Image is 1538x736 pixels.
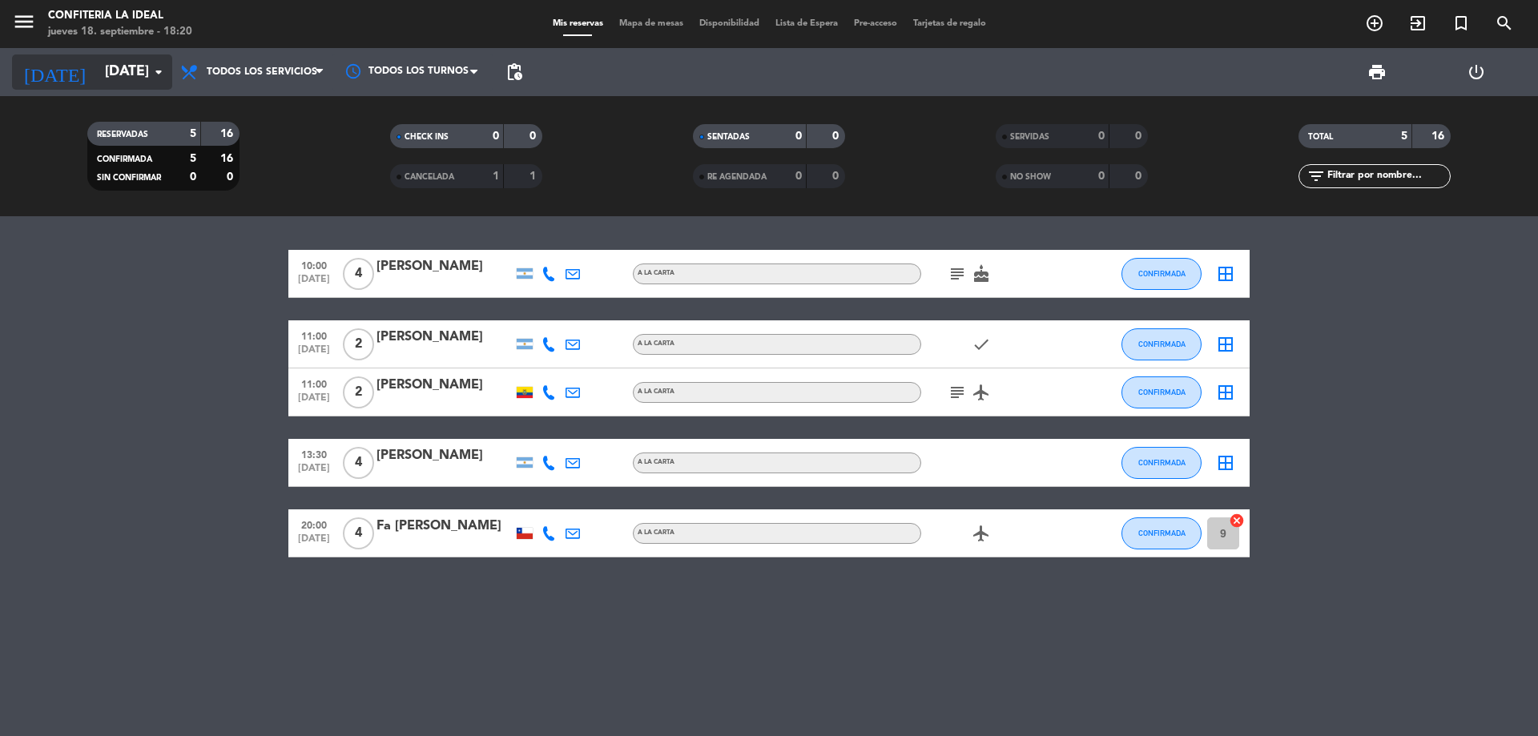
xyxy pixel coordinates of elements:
[294,463,334,481] span: [DATE]
[638,459,674,465] span: A LA CARTA
[294,344,334,363] span: [DATE]
[1353,10,1396,37] span: RESERVAR MESA
[294,444,334,463] span: 13:30
[376,327,513,348] div: [PERSON_NAME]
[190,153,196,164] strong: 5
[1135,131,1145,142] strong: 0
[1483,10,1526,37] span: BUSCAR
[220,128,236,139] strong: 16
[972,335,991,354] i: check
[493,171,499,182] strong: 1
[1401,131,1407,142] strong: 5
[1308,133,1333,141] span: TOTAL
[1306,167,1326,186] i: filter_list
[638,340,674,347] span: A LA CARTA
[707,133,750,141] span: SENTADAS
[343,328,374,360] span: 2
[905,19,994,28] span: Tarjetas de regalo
[1138,340,1186,348] span: CONFIRMADA
[343,447,374,479] span: 4
[1138,388,1186,396] span: CONFIRMADA
[48,24,192,40] div: jueves 18. septiembre - 18:20
[707,173,767,181] span: RE AGENDADA
[376,516,513,537] div: Fa [PERSON_NAME]
[1121,376,1202,408] button: CONFIRMADA
[294,255,334,274] span: 10:00
[294,374,334,392] span: 11:00
[149,62,168,82] i: arrow_drop_down
[611,19,691,28] span: Mapa de mesas
[545,19,611,28] span: Mis reservas
[1138,269,1186,278] span: CONFIRMADA
[294,274,334,292] span: [DATE]
[343,517,374,549] span: 4
[1216,264,1235,284] i: border_all
[948,383,967,402] i: subject
[1121,328,1202,360] button: CONFIRMADA
[1431,131,1447,142] strong: 16
[1138,458,1186,467] span: CONFIRMADA
[1135,171,1145,182] strong: 0
[972,383,991,402] i: airplanemode_active
[1216,383,1235,402] i: border_all
[405,133,449,141] span: CHECK INS
[97,174,161,182] span: SIN CONFIRMAR
[12,10,36,39] button: menu
[846,19,905,28] span: Pre-acceso
[376,375,513,396] div: [PERSON_NAME]
[294,392,334,411] span: [DATE]
[832,171,842,182] strong: 0
[294,533,334,552] span: [DATE]
[638,529,674,536] span: A LA CARTA
[1098,131,1105,142] strong: 0
[12,54,97,90] i: [DATE]
[1326,167,1450,185] input: Filtrar por nombre...
[972,524,991,543] i: airplanemode_active
[638,388,674,395] span: A LA CARTA
[97,131,148,139] span: RESERVADAS
[767,19,846,28] span: Lista de Espera
[505,62,524,82] span: pending_actions
[1396,10,1439,37] span: WALK IN
[190,171,196,183] strong: 0
[376,445,513,466] div: [PERSON_NAME]
[97,155,152,163] span: CONFIRMADA
[1121,258,1202,290] button: CONFIRMADA
[294,515,334,533] span: 20:00
[12,10,36,34] i: menu
[493,131,499,142] strong: 0
[948,264,967,284] i: subject
[1495,14,1514,33] i: search
[190,128,196,139] strong: 5
[227,171,236,183] strong: 0
[1098,171,1105,182] strong: 0
[1010,173,1051,181] span: NO SHOW
[638,270,674,276] span: A LA CARTA
[1216,453,1235,473] i: border_all
[529,171,539,182] strong: 1
[294,326,334,344] span: 11:00
[220,153,236,164] strong: 16
[972,264,991,284] i: cake
[795,131,802,142] strong: 0
[1408,14,1427,33] i: exit_to_app
[405,173,454,181] span: CANCELADA
[1138,529,1186,537] span: CONFIRMADA
[832,131,842,142] strong: 0
[376,256,513,277] div: [PERSON_NAME]
[1010,133,1049,141] span: SERVIDAS
[1121,447,1202,479] button: CONFIRMADA
[529,131,539,142] strong: 0
[1467,62,1486,82] i: power_settings_new
[795,171,802,182] strong: 0
[207,66,317,78] span: Todos los servicios
[1427,48,1526,96] div: LOG OUT
[1367,62,1387,82] span: print
[691,19,767,28] span: Disponibilidad
[1121,517,1202,549] button: CONFIRMADA
[1451,14,1471,33] i: turned_in_not
[48,8,192,24] div: Confiteria La Ideal
[1229,513,1245,529] i: cancel
[1439,10,1483,37] span: Reserva especial
[1365,14,1384,33] i: add_circle_outline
